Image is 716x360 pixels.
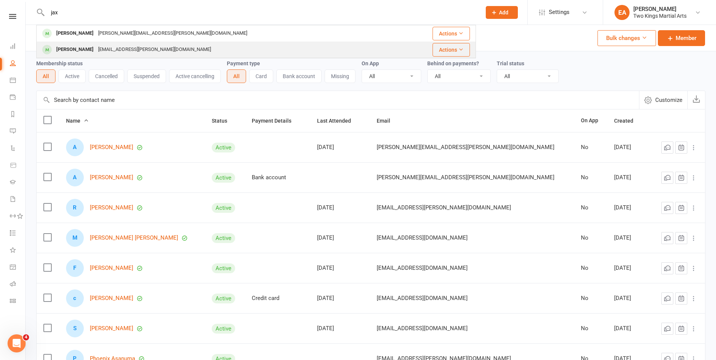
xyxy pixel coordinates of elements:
button: Suspended [127,69,166,83]
div: [PERSON_NAME] [54,44,96,55]
a: [PERSON_NAME] [90,325,133,332]
span: Last Attended [317,118,359,124]
a: People [10,55,25,72]
div: Sage [66,320,84,337]
span: Customize [655,95,682,105]
div: [PERSON_NAME][EMAIL_ADDRESS][PERSON_NAME][DOMAIN_NAME] [96,28,249,39]
div: [DATE] [317,205,363,211]
div: Aurora [66,138,84,156]
input: Search by contact name [37,91,639,109]
span: [PERSON_NAME][EMAIL_ADDRESS][PERSON_NAME][DOMAIN_NAME] [377,170,554,185]
div: [PERSON_NAME] [633,6,687,12]
div: No [581,144,600,151]
div: Two Kings Martial Arts [633,12,687,19]
button: Active cancelling [169,69,221,83]
a: General attendance kiosk mode [10,259,25,276]
button: Actions [433,27,470,40]
a: Reports [10,106,25,123]
button: Customize [639,91,687,109]
div: Active [212,294,235,303]
button: All [36,69,55,83]
a: [PERSON_NAME] [90,265,133,271]
span: [EMAIL_ADDRESS][DOMAIN_NAME] [377,321,468,335]
a: Calendar [10,72,25,89]
span: [PERSON_NAME][EMAIL_ADDRESS][PERSON_NAME][DOMAIN_NAME] [377,140,554,154]
button: Active [59,69,86,83]
a: [PERSON_NAME] [90,144,133,151]
div: cohen [66,289,84,307]
a: Member [658,30,705,46]
span: [EMAIL_ADDRESS][DOMAIN_NAME] [377,261,468,275]
button: Add [486,6,518,19]
span: [EMAIL_ADDRESS][PERSON_NAME][DOMAIN_NAME] [377,200,511,215]
div: Bank account [252,174,304,181]
div: Ryan [66,199,84,217]
a: [PERSON_NAME] [90,295,133,302]
iframe: Intercom live chat [8,334,26,352]
span: Status [212,118,236,124]
div: [DATE] [614,235,644,241]
button: Email [377,116,399,125]
div: No [581,295,600,302]
div: Active [212,173,235,183]
div: No [581,265,600,271]
label: Membership status [36,60,83,66]
button: Bank account [276,69,322,83]
label: On App [362,60,379,66]
div: [DATE] [614,325,644,332]
div: Active [212,233,235,243]
span: Payment Details [252,118,300,124]
label: Payment type [227,60,260,66]
span: Created [614,118,642,124]
span: 4 [23,334,29,340]
a: Class kiosk mode [10,293,25,310]
div: Fletcher [66,259,84,277]
button: Payment Details [252,116,300,125]
input: Search... [45,7,476,18]
th: On App [574,109,607,132]
div: Active [212,324,235,334]
a: What's New [10,242,25,259]
button: Missing [325,69,356,83]
div: No [581,325,600,332]
div: Mia Rose [66,229,84,247]
div: [DATE] [317,295,363,302]
a: Product Sales [10,157,25,174]
div: [PERSON_NAME] [54,28,96,39]
button: All [227,69,246,83]
div: [EMAIL_ADDRESS][PERSON_NAME][DOMAIN_NAME] [96,44,213,55]
span: Email [377,118,399,124]
div: Active [212,203,235,213]
button: Last Attended [317,116,359,125]
div: [DATE] [614,295,644,302]
div: Axel [66,169,84,186]
div: Credit card [252,295,304,302]
div: [DATE] [614,144,644,151]
a: [PERSON_NAME] [90,205,133,211]
a: Payments [10,89,25,106]
button: Cancelled [89,69,124,83]
button: Status [212,116,236,125]
a: Roll call kiosk mode [10,276,25,293]
div: [DATE] [317,325,363,332]
button: Actions [433,43,470,57]
span: Name [66,118,89,124]
button: Bulk changes [597,30,656,46]
div: Active [212,143,235,152]
button: Card [249,69,273,83]
button: Created [614,116,642,125]
label: Behind on payments? [427,60,479,66]
span: Member [676,34,696,43]
a: Dashboard [10,38,25,55]
span: [EMAIL_ADDRESS][DOMAIN_NAME] [377,231,468,245]
div: [DATE] [317,235,363,241]
div: [DATE] [317,144,363,151]
span: Add [499,9,508,15]
div: No [581,205,600,211]
div: [DATE] [614,265,644,271]
div: Active [212,263,235,273]
span: Settings [549,4,570,21]
div: No [581,235,600,241]
a: [PERSON_NAME] [90,174,133,181]
a: [PERSON_NAME] [PERSON_NAME] [90,235,178,241]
